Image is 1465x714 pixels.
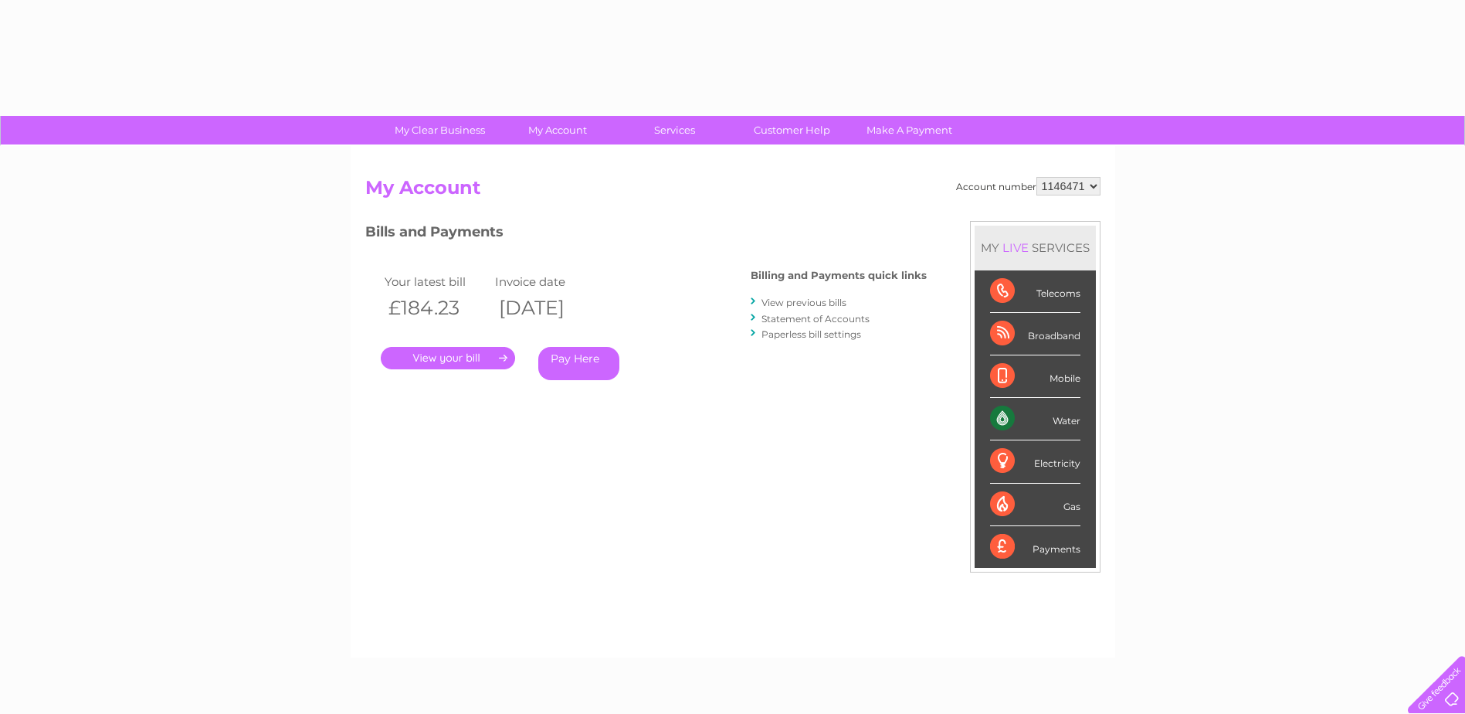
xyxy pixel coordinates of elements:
[990,270,1080,313] div: Telecoms
[491,292,602,324] th: [DATE]
[990,313,1080,355] div: Broadband
[990,398,1080,440] div: Water
[846,116,973,144] a: Make A Payment
[990,484,1080,526] div: Gas
[975,226,1096,270] div: MY SERVICES
[538,347,619,380] a: Pay Here
[761,313,870,325] a: Statement of Accounts
[381,347,515,369] a: .
[611,116,738,144] a: Services
[376,116,504,144] a: My Clear Business
[990,526,1080,568] div: Payments
[956,177,1100,195] div: Account number
[999,240,1032,255] div: LIVE
[365,177,1100,206] h2: My Account
[493,116,621,144] a: My Account
[381,292,492,324] th: £184.23
[491,271,602,292] td: Invoice date
[365,221,927,248] h3: Bills and Payments
[381,271,492,292] td: Your latest bill
[761,297,846,308] a: View previous bills
[761,328,861,340] a: Paperless bill settings
[751,270,927,281] h4: Billing and Payments quick links
[990,440,1080,483] div: Electricity
[990,355,1080,398] div: Mobile
[728,116,856,144] a: Customer Help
